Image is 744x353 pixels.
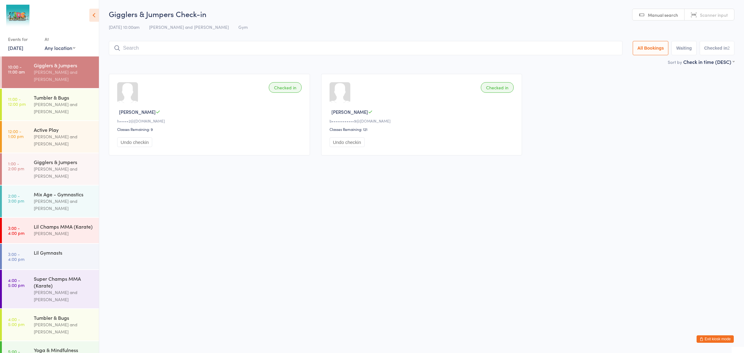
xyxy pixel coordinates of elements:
span: [PERSON_NAME] and [PERSON_NAME] [149,24,229,30]
label: Sort by [668,59,682,65]
div: Tumbler & Bugs [34,314,94,321]
time: 3:00 - 4:00 pm [8,226,24,235]
time: 10:00 - 11:00 am [8,64,25,74]
a: 4:00 -5:00 pmTumbler & Bugs[PERSON_NAME] and [PERSON_NAME] [2,309,99,341]
div: Gigglers & Jumpers [34,62,94,69]
a: [DATE] [8,44,23,51]
div: [PERSON_NAME] and [PERSON_NAME] [34,321,94,335]
time: 11:00 - 12:00 pm [8,96,26,106]
div: Checked in [481,82,514,93]
div: Classes Remaining: 121 [330,127,516,132]
div: Checked in [269,82,302,93]
time: 3:00 - 4:00 pm [8,252,24,261]
button: Undo checkin [117,137,152,147]
div: At [45,34,75,44]
time: 1:00 - 2:00 pm [8,161,24,171]
div: Events for [8,34,38,44]
a: 4:00 -5:00 pmSuper Champs MMA (Karate)[PERSON_NAME] and [PERSON_NAME] [2,270,99,308]
span: [DATE] 10:00am [109,24,139,30]
time: 2:00 - 3:00 pm [8,193,24,203]
div: Super Champs MMA (Karate) [34,275,94,289]
h2: Gigglers & Jumpers Check-in [109,9,734,19]
button: Exit kiosk mode [697,335,734,343]
div: Lil Gymnasts [34,249,94,256]
div: [PERSON_NAME] and [PERSON_NAME] [34,165,94,180]
div: [PERSON_NAME] and [PERSON_NAME] [34,198,94,212]
div: Lil Champs MMA (Karate) [34,223,94,230]
a: 1:00 -2:00 pmGigglers & Jumpers[PERSON_NAME] and [PERSON_NAME] [2,153,99,185]
div: h•••••2@[DOMAIN_NAME] [117,118,303,123]
a: 12:00 -1:00 pmActive Play[PERSON_NAME] and [PERSON_NAME] [2,121,99,153]
div: [PERSON_NAME] and [PERSON_NAME] [34,69,94,83]
div: 2 [727,46,730,51]
a: 3:00 -4:00 pmLil Gymnasts [2,244,99,269]
time: 4:00 - 5:00 pm [8,278,24,288]
div: Active Play [34,126,94,133]
span: Scanner input [700,12,728,18]
button: All Bookings [633,41,669,55]
a: 2:00 -3:00 pmMix Age - Gymnastics[PERSON_NAME] and [PERSON_NAME] [2,185,99,217]
div: Tumbler & Bugs [34,94,94,101]
div: Mix Age - Gymnastics [34,191,94,198]
div: Any location [45,44,75,51]
span: Manual search [648,12,678,18]
div: [PERSON_NAME] [34,230,94,237]
time: 12:00 - 1:00 pm [8,129,24,139]
div: Classes Remaining: 9 [117,127,303,132]
input: Search [109,41,622,55]
button: Checked in2 [700,41,735,55]
div: [PERSON_NAME] and [PERSON_NAME] [34,133,94,147]
a: 3:00 -4:00 pmLil Champs MMA (Karate)[PERSON_NAME] [2,218,99,243]
img: Kids Unlimited - Jumeirah Park [6,5,29,28]
div: Gigglers & Jumpers [34,159,94,165]
button: Waiting [671,41,696,55]
a: 10:00 -11:00 amGigglers & Jumpers[PERSON_NAME] and [PERSON_NAME] [2,56,99,88]
span: [PERSON_NAME] [119,109,156,115]
button: Undo checkin [330,137,365,147]
div: b••••••••••••9@[DOMAIN_NAME] [330,118,516,123]
div: [PERSON_NAME] and [PERSON_NAME] [34,101,94,115]
span: Gym [238,24,248,30]
div: [PERSON_NAME] and [PERSON_NAME] [34,289,94,303]
span: [PERSON_NAME] [331,109,368,115]
div: Check in time (DESC) [683,58,734,65]
time: 4:00 - 5:00 pm [8,317,24,327]
a: 11:00 -12:00 pmTumbler & Bugs[PERSON_NAME] and [PERSON_NAME] [2,89,99,120]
